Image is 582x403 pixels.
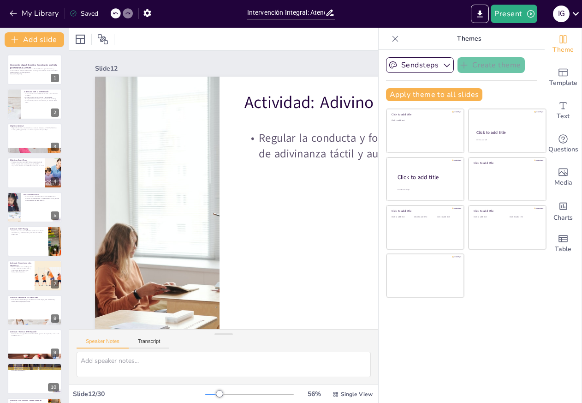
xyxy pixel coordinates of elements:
div: Click to add body [398,188,456,191]
div: Click to add text [414,216,435,218]
span: Template [549,78,577,88]
div: 5 [51,211,59,220]
span: Position [97,34,108,45]
div: Click to add text [476,139,537,141]
div: https://cdn.sendsteps.com/images/slides/2025_05_09_04_23-pD29plHMkDVd1aJ0.jpegJustificación de la... [7,89,62,119]
div: I G [553,6,570,22]
div: 10 [7,363,62,394]
div: 9 [7,329,62,360]
button: Create theme [457,57,525,73]
div: 2 [51,108,59,117]
div: Slide 12 / 30 [73,390,205,398]
div: Click to add text [510,216,539,218]
div: Click to add title [392,113,457,116]
p: Mejorar la atención y concentración en el aula en niños/as con TDAH, facilitando su autorregulaci... [10,127,59,130]
p: La intervención aborda la falta de atención y otros síntomas del TDAH. [24,93,59,96]
button: Sendsteps [386,57,454,73]
p: Objetivos Específicos [10,159,46,162]
p: La intervención psicoeducativa "Atentos y enfocados" busca mejorar la atención y concentración en... [10,68,59,73]
p: Themes [403,28,535,50]
div: Layout [73,32,88,47]
p: Favorecer la autorregulación emocional mediante ejercicios de respiración y creación de botellas ... [10,333,59,337]
div: Saved [70,9,98,18]
div: 10 [48,383,59,391]
p: Promover la comprensión del TDAH, entregar actividades lúdicas que potencien su atención y concen... [10,162,46,167]
div: 9 [51,349,59,357]
div: Add images, graphics, shapes or video [545,161,582,194]
div: 7 [51,280,59,289]
div: Click to add title [476,130,538,135]
p: Actividad: Reconoce las Similitudes [10,296,59,299]
div: Intervención Integral: Atención y Concentración en el Aula para Niños de 8 a 10 AñosLa intervenci... [7,54,62,85]
div: Click to add title [398,173,457,181]
button: I G [553,5,570,23]
p: Mantener la atención del niño por 25 minutos mediante la observación y organización de imágenes, ... [10,266,32,273]
div: 56 % [303,390,325,398]
p: La intervención se llevará a cabo en la Unidad Educativa Particular “CANADA SCHOOL” en [GEOGRAPHI... [24,196,59,201]
span: Table [555,244,571,254]
p: Justificación de la Intervención [24,90,59,93]
div: Slide 12 [95,64,493,73]
p: Promover la comprensión del TDAH a través de simulaciones de situaciones, cambiando roles y refle... [10,230,46,235]
div: 4 [51,177,59,186]
div: 6 [51,246,59,254]
p: Actividad: Cumpliendo Retos [10,365,59,368]
div: Click to add text [392,216,412,218]
div: Get real-time input from your audience [545,127,582,161]
div: 3 [51,143,59,151]
div: Change the overall theme [545,28,582,61]
div: Add text boxes [545,94,582,127]
strong: Intervención Integral: Atención y Concentración en el Aula para Niños de 8 a 10 Años [10,64,57,69]
div: 1 [51,74,59,82]
p: Actividad: Role Playing [10,228,46,230]
div: 8 [7,295,62,325]
div: https://cdn.sendsteps.com/images/logo/sendsteps_logo_white.pnghttps://cdn.sendsteps.com/images/lo... [7,192,62,223]
p: Fortalecer la autorregulación y atención a través de actividades que involucran equilibrio y coor... [10,367,59,371]
div: Click to add title [474,161,540,165]
p: La intervención potencia la motivación y la atención de los niños. [24,100,59,103]
div: Add a table [545,227,582,260]
div: Click to add title [474,209,540,213]
span: Charts [553,213,573,223]
div: Click to add title [392,209,457,213]
button: Apply theme to all slides [386,88,482,101]
div: 7 [7,260,62,291]
div: https://cdn.sendsteps.com/images/logo/sendsteps_logo_white.pnghttps://cdn.sendsteps.com/images/lo... [7,226,62,257]
p: Actividad: Técnicas de Relajación [10,331,59,333]
span: Single View [341,391,373,398]
p: Actividad: Adivino lo que Llega a mis Manos [244,90,568,114]
button: Add slide [5,32,64,47]
button: Export to PowerPoint [471,5,489,23]
span: Questions [548,144,578,155]
div: https://cdn.sendsteps.com/images/logo/sendsteps_logo_white.pnghttps://cdn.sendsteps.com/images/lo... [7,123,62,154]
div: Add ready made slides [545,61,582,94]
div: Add charts and graphs [545,194,582,227]
div: Click to add text [392,120,457,122]
p: Se implementan actividades que estimulan el aprendizaje. [24,98,59,100]
div: https://cdn.sendsteps.com/images/slides/2025_05_09_04_23-OaGrJBABiL3MRiiI.pngObjetivos Específico... [7,157,62,188]
p: Regular la conducta y focalizar la atención a través de juegos de adivinanza táctil y auditiva. [244,130,568,161]
p: Generated with [URL] [10,73,59,75]
span: Text [557,111,570,121]
p: Se busca un aprendizaje inclusivo y personalizado. [24,96,59,98]
button: My Library [7,6,63,21]
p: Marco Institucional [24,193,59,196]
p: Fomentar la concentración y memoria activa a través de juegos de clasificación y búsqueda de pare... [10,299,59,302]
div: Click to add text [474,216,503,218]
span: Theme [552,45,574,55]
span: Media [554,178,572,188]
p: Actividad: Encontrando las Diferencias [10,262,32,267]
div: Click to add text [437,216,457,218]
input: Insert title [247,6,325,19]
button: Present [491,5,537,23]
button: Transcript [129,338,170,349]
div: 8 [51,314,59,323]
p: Objetivo General [10,125,59,127]
button: Speaker Notes [77,338,129,349]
